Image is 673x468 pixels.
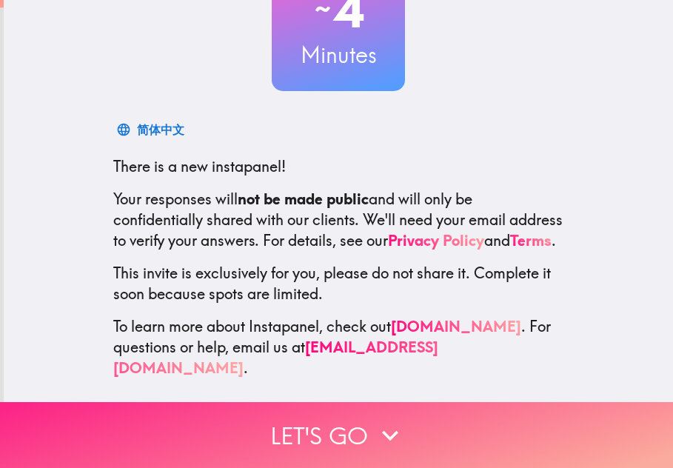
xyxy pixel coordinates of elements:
[510,231,552,250] a: Terms
[272,39,405,70] h3: Minutes
[137,119,184,140] div: 简体中文
[113,189,563,251] p: Your responses will and will only be confidentially shared with our clients. We'll need your emai...
[388,231,484,250] a: Privacy Policy
[113,338,438,377] a: [EMAIL_ADDRESS][DOMAIN_NAME]
[238,190,369,208] b: not be made public
[113,115,190,144] button: 简体中文
[391,317,521,335] a: [DOMAIN_NAME]
[113,157,286,175] span: There is a new instapanel!
[113,263,563,304] p: This invite is exclusively for you, please do not share it. Complete it soon because spots are li...
[113,316,563,378] p: To learn more about Instapanel, check out . For questions or help, email us at .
